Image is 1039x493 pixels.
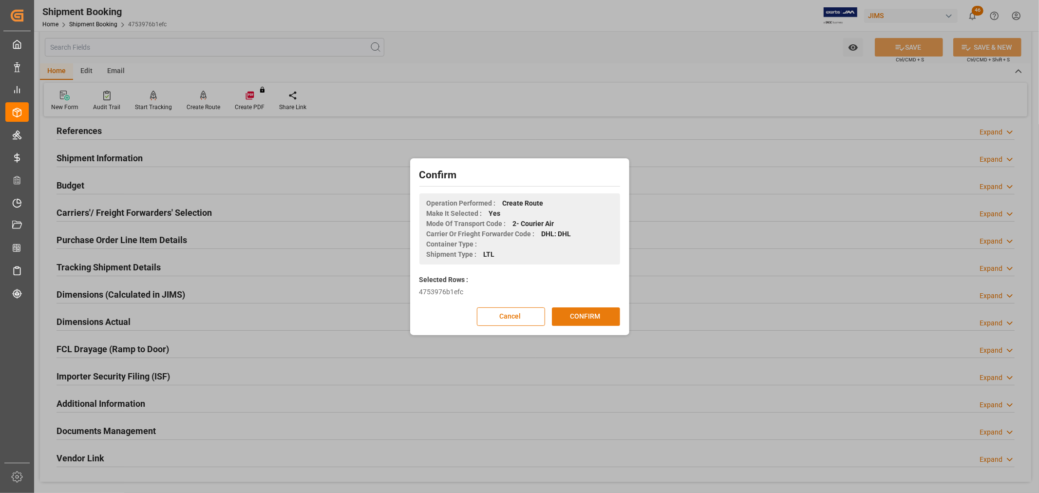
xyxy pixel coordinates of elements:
[427,219,506,229] span: Mode Of Transport Code :
[419,168,620,183] h2: Confirm
[419,275,469,285] label: Selected Rows :
[552,307,620,326] button: CONFIRM
[484,249,495,260] span: LTL
[542,229,571,239] span: DHL: DHL
[427,249,477,260] span: Shipment Type :
[427,209,482,219] span: Make It Selected :
[513,219,554,229] span: 2- Courier Air
[419,287,620,297] div: 4753976b1efc
[503,198,544,209] span: Create Route
[427,239,477,249] span: Container Type :
[489,209,501,219] span: Yes
[477,307,545,326] button: Cancel
[427,198,496,209] span: Operation Performed :
[427,229,535,239] span: Carrier Or Frieght Forwarder Code :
